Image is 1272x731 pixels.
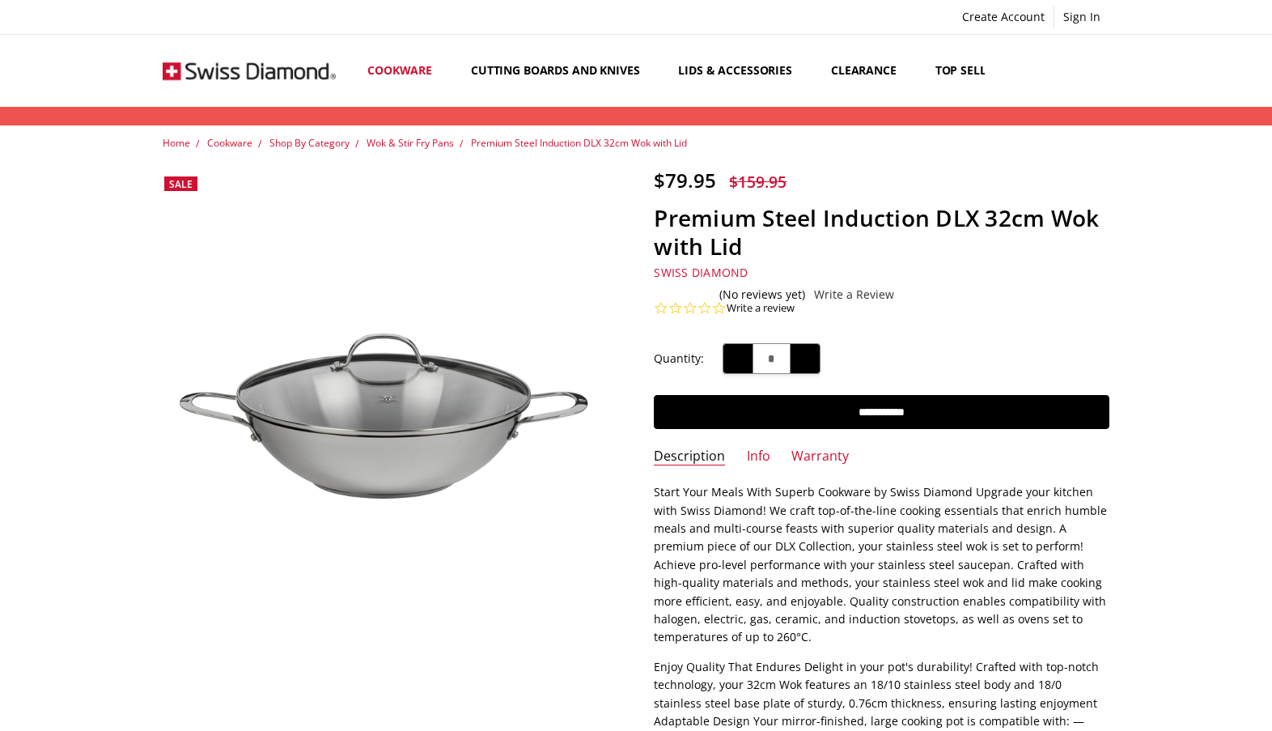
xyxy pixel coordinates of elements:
[163,36,336,105] img: Free Shipping On Every Order
[207,632,209,634] img: Premium Steel Induction DLX 32cm Wok with Lid
[197,632,199,634] img: Premium Steel Induction DLX 32cm Wok with Lid
[664,35,816,107] a: Lids & Accessories
[207,136,252,150] a: Cookware
[354,35,457,107] a: Cookware
[814,288,894,301] a: Write a Review
[212,632,214,634] img: Premium Steel Induction DLX 32cm Wok with Lid
[163,244,618,548] img: Premium Steel Induction DLX 32cm Wok with Lid
[367,136,454,150] a: Wok & Stir Fry Pans
[471,136,687,150] a: Premium Steel Induction DLX 32cm Wok with Lid
[747,448,770,466] a: Info
[654,204,1109,261] h1: Premium Steel Induction DLX 32cm Wok with Lid
[163,168,618,624] a: Premium Steel Induction DLX 32cm Wok with Lid
[953,6,1054,28] a: Create Account
[202,632,204,634] img: Premium Steel Induction DLX 32cm Wok with Lid
[817,35,922,107] a: Clearance
[654,483,1109,647] p: Start Your Meals With Superb Cookware by Swiss Diamond Upgrade your kitchen with Swiss Diamond! W...
[457,35,665,107] a: Cutting boards and knives
[163,136,190,150] a: Home
[922,35,1020,107] a: Top Sellers
[217,632,218,634] img: Premium Steel Induction DLX 32cm Wok with Lid
[222,632,223,634] img: Premium Steel Induction DLX 32cm Wok with Lid
[227,632,228,634] img: Premium Steel Induction DLX 32cm Wok with Lid
[727,301,795,316] a: Write a review
[729,171,787,193] span: $159.95
[654,448,725,466] a: Description
[654,350,704,368] label: Quantity:
[719,288,805,301] span: (No reviews yet)
[654,265,748,280] a: Swiss Diamond
[169,177,193,191] span: Sale
[269,136,350,150] a: Shop By Category
[791,448,849,466] a: Warranty
[1054,6,1109,28] a: Sign In
[654,167,716,193] span: $79.95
